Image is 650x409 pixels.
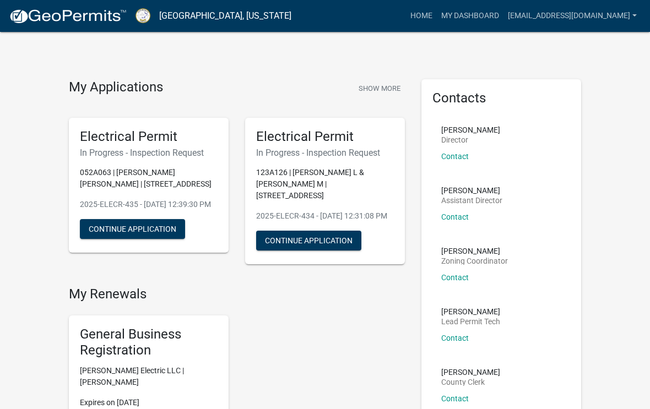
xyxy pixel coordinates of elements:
h4: My Applications [69,79,163,96]
button: Continue Application [80,219,185,239]
p: [PERSON_NAME] Electric LLC | [PERSON_NAME] [80,365,218,388]
p: [PERSON_NAME] [441,126,500,134]
a: Contact [441,152,469,161]
img: Putnam County, Georgia [136,8,150,23]
p: 123A126 | [PERSON_NAME] L & [PERSON_NAME] M | [STREET_ADDRESS] [256,167,394,201]
a: Contact [441,212,469,221]
p: [PERSON_NAME] [441,368,500,376]
a: Contact [441,334,469,342]
p: Zoning Coordinator [441,257,508,265]
p: [PERSON_NAME] [441,308,500,315]
a: Contact [441,394,469,403]
a: My Dashboard [437,6,503,26]
h6: In Progress - Inspection Request [80,148,218,158]
button: Continue Application [256,231,361,250]
h6: In Progress - Inspection Request [256,148,394,158]
p: 2025-ELECR-435 - [DATE] 12:39:30 PM [80,199,218,210]
p: [PERSON_NAME] [441,247,508,255]
h5: Electrical Permit [256,129,394,145]
p: Assistant Director [441,197,502,204]
h5: Contacts [432,90,570,106]
h5: Electrical Permit [80,129,218,145]
p: Lead Permit Tech [441,318,500,325]
a: Home [406,6,437,26]
p: Director [441,136,500,144]
h4: My Renewals [69,286,405,302]
p: 052A063 | [PERSON_NAME] [PERSON_NAME] | [STREET_ADDRESS] [80,167,218,190]
p: County Clerk [441,378,500,386]
a: [GEOGRAPHIC_DATA], [US_STATE] [159,7,291,25]
p: [PERSON_NAME] [441,187,502,194]
a: Contact [441,273,469,282]
p: 2025-ELECR-434 - [DATE] 12:31:08 PM [256,210,394,222]
h5: General Business Registration [80,326,218,358]
p: Expires on [DATE] [80,397,218,408]
button: Show More [354,79,405,97]
a: [EMAIL_ADDRESS][DOMAIN_NAME] [503,6,641,26]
